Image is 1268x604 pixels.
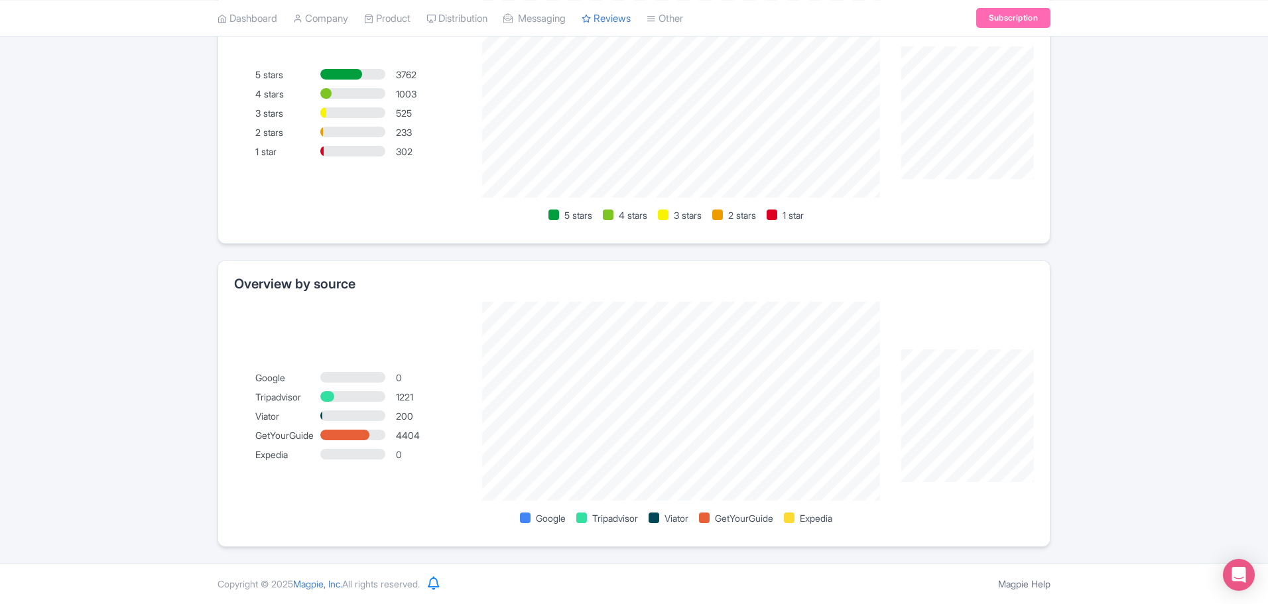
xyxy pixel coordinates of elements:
div: 4404 [396,428,461,442]
div: 1003 [396,87,461,101]
div: 0 [396,371,461,385]
span: Tripadvisor [592,511,638,525]
span: 3 stars [674,208,702,222]
div: 1221 [396,390,461,404]
a: Magpie Help [998,578,1050,589]
div: 2 stars [255,125,320,139]
div: 4 stars [255,87,320,101]
span: Google [536,511,566,525]
h2: Overview by source [234,276,1034,291]
div: 3 stars [255,106,320,120]
a: Subscription [976,8,1050,28]
span: 1 star [783,208,804,222]
div: Viator [255,409,320,423]
div: GetYourGuide [255,428,320,442]
div: Expedia [255,448,320,461]
div: 1 star [255,145,320,158]
div: Google [255,371,320,385]
div: 0 [396,448,461,461]
span: Expedia [800,511,832,525]
span: Viator [665,511,688,525]
span: Magpie, Inc. [293,578,342,589]
div: Open Intercom Messenger [1223,559,1255,591]
div: 302 [396,145,461,158]
div: 200 [396,409,461,423]
div: 5 stars [255,68,320,82]
div: 233 [396,125,461,139]
div: Copyright © 2025 All rights reserved. [210,577,428,591]
span: 2 stars [728,208,756,222]
span: 4 stars [619,208,647,222]
div: 525 [396,106,461,120]
span: 5 stars [564,208,592,222]
div: Tripadvisor [255,390,320,404]
span: GetYourGuide [715,511,773,525]
div: 3762 [396,68,461,82]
